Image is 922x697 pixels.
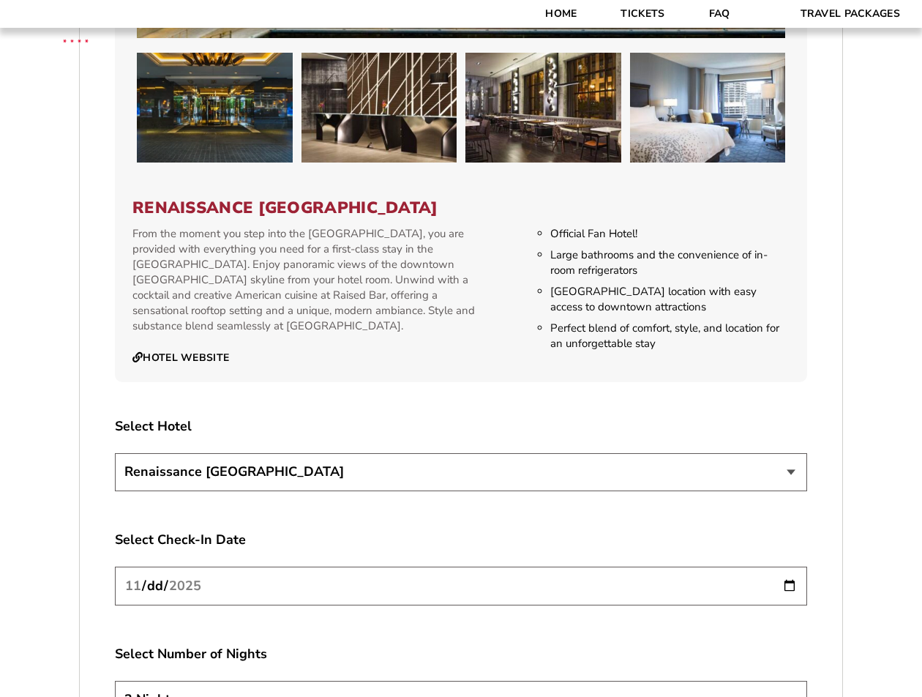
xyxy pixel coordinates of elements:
label: Select Check-In Date [115,531,807,549]
p: From the moment you step into the [GEOGRAPHIC_DATA], you are provided with everything you need fo... [132,226,483,334]
img: CBS Sports Thanksgiving Classic [44,7,108,71]
label: Select Number of Nights [115,645,807,663]
li: Official Fan Hotel! [550,226,790,242]
h3: Renaissance [GEOGRAPHIC_DATA] [132,198,790,217]
li: Perfect blend of comfort, style, and location for an unforgettable stay [550,321,790,351]
img: Renaissance Chicago Downtown Hotel [301,53,457,163]
label: Select Hotel [115,417,807,436]
img: Renaissance Chicago Downtown Hotel [137,53,293,163]
li: Large bathrooms and the convenience of in-room refrigerators [550,247,790,278]
img: Renaissance Chicago Downtown Hotel [630,53,786,163]
li: [GEOGRAPHIC_DATA] location with easy access to downtown attractions [550,284,790,315]
img: Renaissance Chicago Downtown Hotel [465,53,621,163]
a: Hotel Website [132,351,229,365]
